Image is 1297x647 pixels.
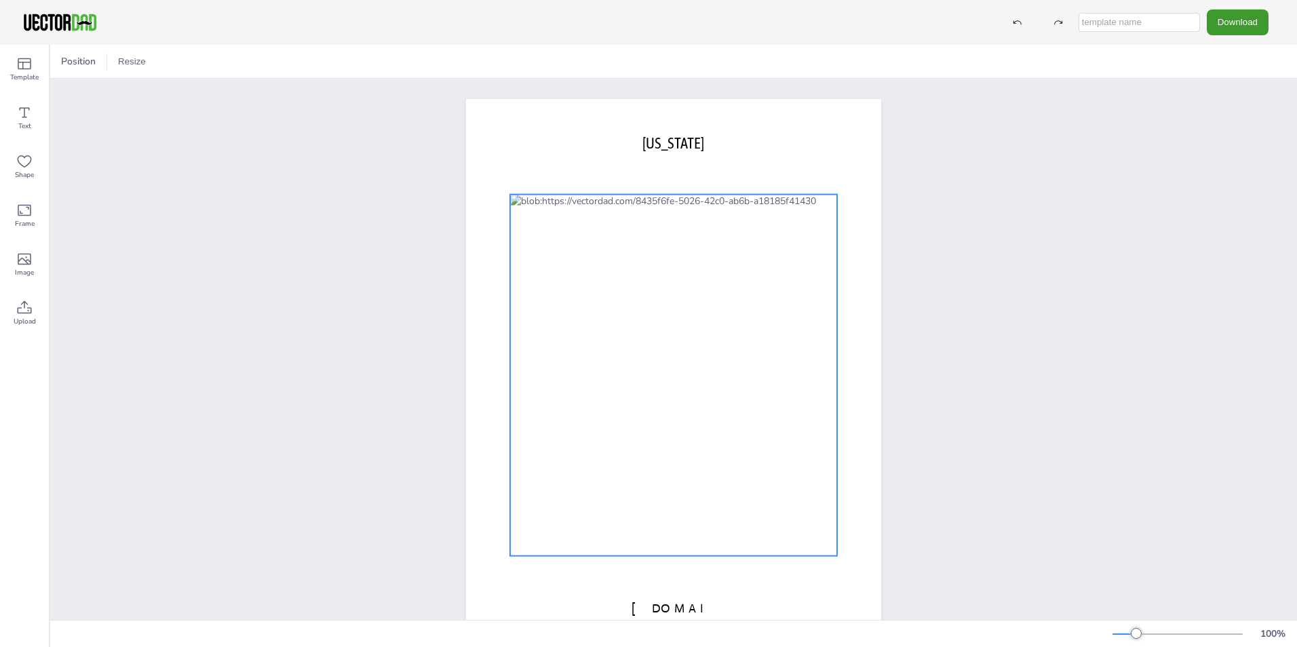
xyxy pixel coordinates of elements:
[642,134,704,152] span: [US_STATE]
[10,72,39,83] span: Template
[22,12,98,33] img: VectorDad-1.png
[1079,13,1200,32] input: template name
[58,55,98,68] span: Position
[15,218,35,229] span: Frame
[14,316,36,327] span: Upload
[15,267,34,278] span: Image
[1207,9,1269,35] button: Download
[113,51,151,73] button: Resize
[15,170,34,180] span: Shape
[1256,627,1289,640] div: 100 %
[18,121,31,132] span: Text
